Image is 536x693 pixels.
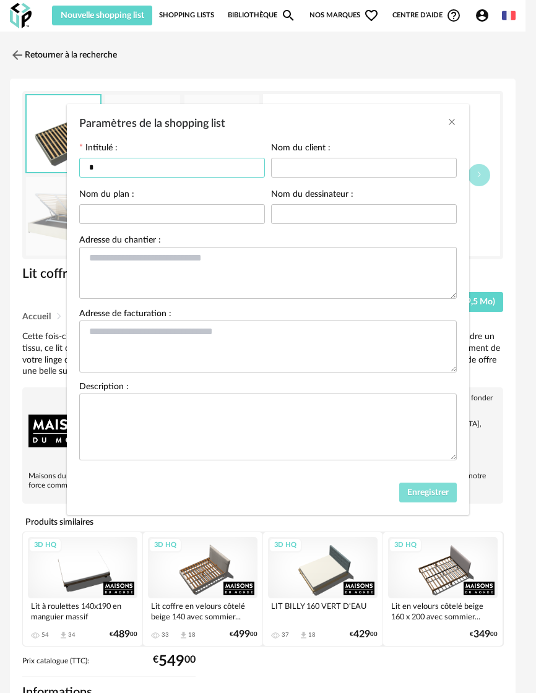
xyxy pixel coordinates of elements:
span: Paramètres de la shopping list [79,118,225,129]
button: Close [447,116,457,129]
button: Enregistrer [399,483,457,502]
label: Description : [79,382,129,394]
label: Nom du dessinateur : [271,190,353,201]
label: Nom du plan : [79,190,134,201]
label: Nom du client : [271,144,331,155]
label: Adresse de facturation : [79,309,171,321]
span: Enregistrer [407,488,449,497]
label: Adresse du chantier : [79,236,161,247]
label: Intitulé : [79,144,118,155]
div: Paramètres de la shopping list [67,104,469,515]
